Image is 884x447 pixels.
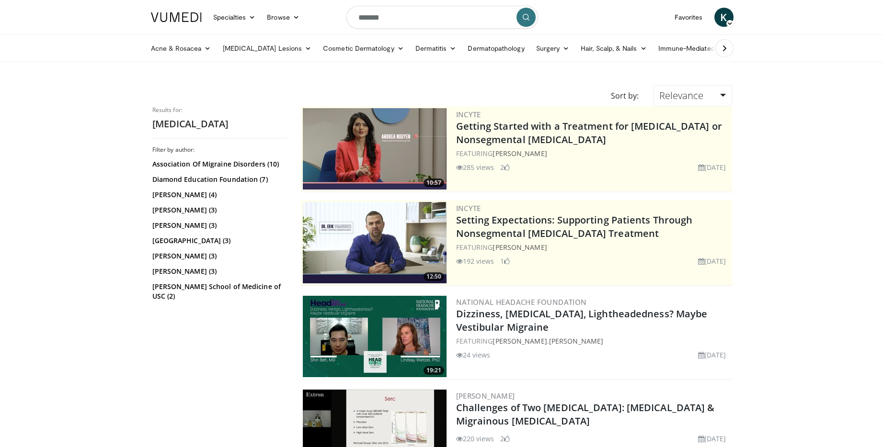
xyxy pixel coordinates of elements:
[456,110,481,119] a: Incyte
[303,108,447,190] img: e02a99de-beb8-4d69-a8cb-018b1ffb8f0c.png.300x170_q85_crop-smart_upscale.jpg
[456,242,730,252] div: FEATURING
[424,272,444,281] span: 12:50
[152,282,284,301] a: [PERSON_NAME] School of Medicine of USC (2)
[303,108,447,190] a: 10:57
[456,162,494,172] li: 285 views
[456,401,715,427] a: Challenges of Two [MEDICAL_DATA]: [MEDICAL_DATA] & Migrainous [MEDICAL_DATA]
[145,39,217,58] a: Acne & Rosacea
[530,39,575,58] a: Surgery
[152,267,284,276] a: [PERSON_NAME] (3)
[653,85,732,106] a: Relevance
[500,434,510,444] li: 2
[410,39,462,58] a: Dermatitis
[462,39,530,58] a: Dermatopathology
[456,434,494,444] li: 220 views
[303,296,447,377] img: 98549bf3-54b7-4fc7-8c2d-366659ccd264.300x170_q85_crop-smart_upscale.jpg
[456,203,481,213] a: Incyte
[659,89,703,102] span: Relevance
[493,149,547,158] a: [PERSON_NAME]
[303,202,447,283] a: 12:50
[604,85,646,106] div: Sort by:
[152,205,284,215] a: [PERSON_NAME] (3)
[152,221,284,230] a: [PERSON_NAME] (3)
[152,146,287,154] h3: Filter by author:
[456,297,587,307] a: National Headache Foundation
[575,39,652,58] a: Hair, Scalp, & Nails
[261,8,305,27] a: Browse
[456,350,491,360] li: 24 views
[456,120,722,146] a: Getting Started with a Treatment for [MEDICAL_DATA] or Nonsegmental [MEDICAL_DATA]
[698,434,726,444] li: [DATE]
[549,336,603,346] a: [PERSON_NAME]
[152,190,284,200] a: [PERSON_NAME] (4)
[152,118,287,130] h2: [MEDICAL_DATA]
[424,366,444,375] span: 19:21
[669,8,709,27] a: Favorites
[152,106,287,114] p: Results for:
[152,175,284,184] a: Diamond Education Foundation (7)
[151,12,202,22] img: VuMedi Logo
[217,39,318,58] a: [MEDICAL_DATA] Lesions
[303,202,447,283] img: 98b3b5a8-6d6d-4e32-b979-fd4084b2b3f2.png.300x170_q85_crop-smart_upscale.jpg
[714,8,734,27] a: K
[653,39,730,58] a: Immune-Mediated
[493,336,547,346] a: [PERSON_NAME]
[698,350,726,360] li: [DATE]
[152,236,284,246] a: [GEOGRAPHIC_DATA] (3)
[698,256,726,266] li: [DATE]
[152,159,284,169] a: Association Of Migraine Disorders (10)
[303,296,447,377] a: 19:21
[456,148,730,158] div: FEATURING
[493,243,547,252] a: [PERSON_NAME]
[456,307,708,334] a: Dizziness, [MEDICAL_DATA], Lightheadedness? Maybe Vestibular Migraine
[456,256,494,266] li: 192 views
[207,8,262,27] a: Specialties
[152,251,284,261] a: [PERSON_NAME] (3)
[456,391,515,401] a: [PERSON_NAME]
[698,162,726,172] li: [DATE]
[456,336,730,346] div: FEATURING ,
[317,39,409,58] a: Cosmetic Dermatology
[500,162,510,172] li: 2
[346,6,538,29] input: Search topics, interventions
[500,256,510,266] li: 1
[424,179,444,187] span: 10:57
[456,213,693,240] a: Setting Expectations: Supporting Patients Through Nonsegmental [MEDICAL_DATA] Treatment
